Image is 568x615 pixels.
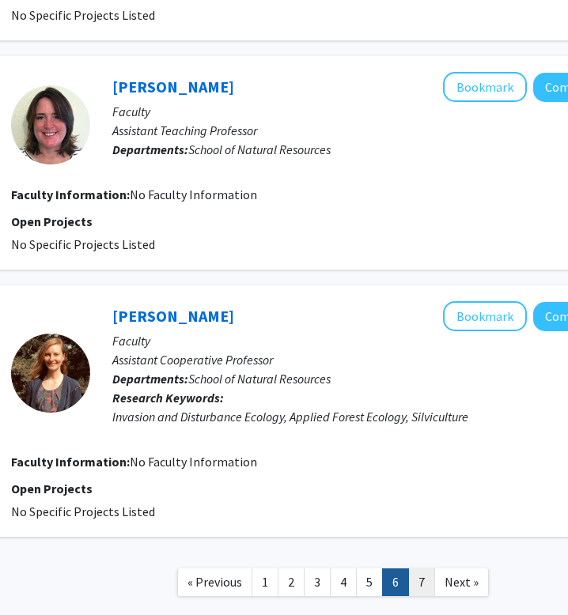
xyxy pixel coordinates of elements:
span: No Specific Projects Listed [11,236,155,252]
a: [PERSON_NAME] [112,77,234,96]
b: Departments: [112,371,188,387]
a: 7 [408,568,435,596]
iframe: Chat [12,544,67,603]
span: No Specific Projects Listed [11,7,155,23]
span: No Faculty Information [130,187,257,202]
button: Add Dana Massengale to Bookmarks [443,72,527,102]
a: 3 [304,568,331,596]
span: Next » [445,574,479,590]
button: Add Lauren Pile to Bookmarks [443,301,527,331]
a: 1 [252,568,278,596]
span: No Specific Projects Listed [11,504,155,519]
b: Faculty Information: [11,187,130,202]
b: Research Keywords: [112,390,224,406]
a: [PERSON_NAME] [112,306,234,326]
span: « Previous [187,574,242,590]
span: No Faculty Information [130,454,257,470]
a: Previous [177,568,252,596]
span: School of Natural Resources [188,141,331,157]
b: Departments: [112,141,188,157]
a: Next [434,568,489,596]
b: Faculty Information: [11,454,130,470]
span: School of Natural Resources [188,371,331,387]
a: 2 [278,568,305,596]
a: 6 [382,568,409,596]
a: 4 [330,568,357,596]
a: 5 [356,568,383,596]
